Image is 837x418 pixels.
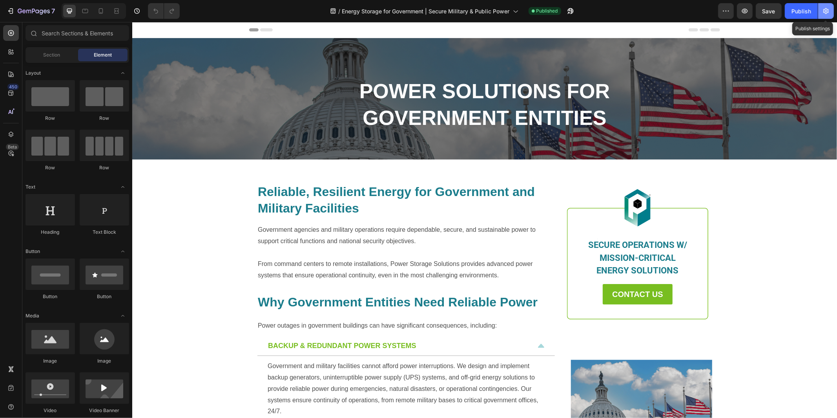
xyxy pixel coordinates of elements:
strong: Reliable, Resilient Energy for Government and Military Facilities [126,163,403,193]
span: Save [762,8,775,15]
button: Publish [785,3,818,19]
span: Section [44,51,60,59]
span: Toggle open [117,245,129,258]
span: Toggle open [117,310,129,322]
div: Image [80,357,129,365]
div: Button [80,293,129,300]
strong: POWER SOLUTIONS FOR [227,58,478,81]
span: Toggle open [117,67,129,79]
button: Save [756,3,782,19]
div: Undo/Redo [148,3,180,19]
span: / [339,7,341,15]
span: Layout [26,70,41,77]
a: SECURE OPERATIONS W/ MISSION-CRITICAL ENERGY SOLUTIONS [456,218,555,253]
div: Row [80,115,129,122]
span: Energy Storage for Government | Secure Military & Public Power [342,7,510,15]
div: Publish [791,7,811,15]
span: Text [26,183,35,191]
div: Video Banner [80,407,129,414]
p: Government and military facilities cannot afford power interruptions. We design and implement bac... [135,339,412,395]
span: Published [536,7,558,15]
div: Image [26,357,75,365]
iframe: Design area [132,22,837,418]
span: Button [26,248,40,255]
p: From command centers to remote installations, Power Storage Solutions provides advanced power sys... [126,236,422,259]
p: Power outages in government buildings can have significant consequences, including: [126,298,422,310]
div: Button [26,293,75,300]
span: Element [94,51,112,59]
button: 7 [3,3,58,19]
span: Media [26,312,39,319]
p: 7 [51,6,55,16]
div: Row [80,164,129,171]
div: Row [26,164,75,171]
input: Search Sections & Elements [26,25,129,41]
div: Video [26,407,75,414]
div: Beta [6,144,19,150]
div: Text Block [80,229,129,236]
strong: backup & redundant power systems [136,320,284,328]
div: Heading [26,229,75,236]
span: Toggle open [117,181,129,193]
strong: GOVERNMENT ENTITIES [230,84,474,107]
div: 450 [7,84,19,90]
div: Row [26,115,75,122]
strong: CONTACT US [480,268,531,277]
a: CONTACT US [470,262,540,282]
p: Government agencies and military operations require dependable, secure, and sustainable power to ... [126,202,422,225]
h2: Why Government Entities Need Reliable Power [125,271,423,290]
